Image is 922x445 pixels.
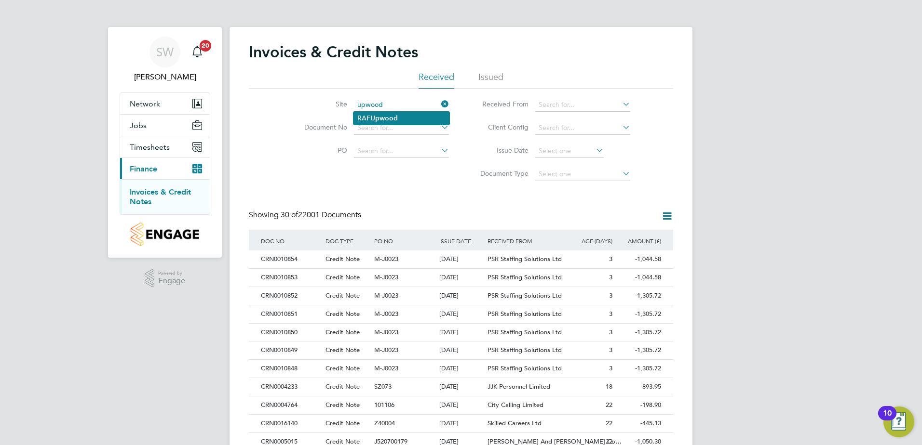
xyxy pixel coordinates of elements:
[120,158,210,179] button: Finance
[325,401,360,409] span: Credit Note
[188,37,207,67] a: 20
[437,269,486,287] div: [DATE]
[258,230,323,252] div: DOC NO
[437,250,486,268] div: [DATE]
[258,250,323,268] div: CRN0010854
[120,179,210,214] div: Finance
[488,291,562,300] span: PSR Staffing Solutions Ltd
[535,144,604,158] input: Select one
[158,277,185,285] span: Engage
[374,291,398,300] span: M-J0023
[120,93,210,114] button: Network
[258,324,323,341] div: CRN0010850
[292,146,347,155] label: PO
[354,121,449,135] input: Search for...
[374,328,398,336] span: M-J0023
[615,378,664,396] div: -893.95
[437,305,486,323] div: [DATE]
[131,222,199,246] img: countryside-properties-logo-retina.png
[145,269,186,288] a: Powered byEngage
[108,27,222,258] nav: Main navigation
[372,230,436,252] div: PO NO
[488,364,562,372] span: PSR Staffing Solutions Ltd
[374,255,398,263] span: M-J0023
[374,346,398,354] span: M-J0023
[535,168,630,181] input: Select one
[437,230,486,252] div: ISSUE DATE
[374,310,398,318] span: M-J0023
[370,114,398,122] b: Upwood
[374,419,395,427] span: Z40004
[437,324,486,341] div: [DATE]
[609,273,612,281] span: 3
[258,341,323,359] div: CRN0010849
[374,364,398,372] span: M-J0023
[437,287,486,305] div: [DATE]
[325,382,360,391] span: Credit Note
[374,382,392,391] span: SZ073
[325,328,360,336] span: Credit Note
[488,346,562,354] span: PSR Staffing Solutions Ltd
[488,328,562,336] span: PSR Staffing Solutions Ltd
[615,415,664,432] div: -445.13
[606,419,612,427] span: 22
[615,324,664,341] div: -1,305.72
[258,305,323,323] div: CRN0010851
[615,250,664,268] div: -1,044.58
[249,210,363,220] div: Showing
[488,273,562,281] span: PSR Staffing Solutions Ltd
[374,401,394,409] span: 101106
[615,230,664,252] div: AMOUNT (£)
[609,291,612,300] span: 3
[156,46,174,58] span: SW
[615,269,664,287] div: -1,044.58
[437,378,486,396] div: [DATE]
[258,287,323,305] div: CRN0010852
[609,364,612,372] span: 3
[249,42,418,62] h2: Invoices & Credit Notes
[473,169,529,178] label: Document Type
[130,99,160,108] span: Network
[325,346,360,354] span: Credit Note
[606,382,612,391] span: 18
[437,360,486,378] div: [DATE]
[120,222,210,246] a: Go to home page
[325,291,360,300] span: Credit Note
[120,37,210,83] a: SW[PERSON_NAME]
[325,255,360,263] span: Credit Note
[200,40,211,52] span: 20
[488,419,542,427] span: Skilled Careers Ltd
[258,269,323,287] div: CRN0010853
[325,273,360,281] span: Credit Note
[419,71,454,89] li: Received
[120,136,210,157] button: Timesheets
[437,415,486,432] div: [DATE]
[258,396,323,414] div: CRN0004764
[120,115,210,136] button: Jobs
[130,143,170,152] span: Timesheets
[258,378,323,396] div: CRN0004233
[535,98,630,112] input: Search for...
[488,401,543,409] span: City Calling Limited
[374,273,398,281] span: M-J0023
[292,100,347,108] label: Site
[258,415,323,432] div: CRN0016140
[281,210,298,220] span: 30 of
[473,123,529,131] label: Client Config
[485,230,566,252] div: RECEIVED FROM
[883,413,892,426] div: 10
[609,255,612,263] span: 3
[325,419,360,427] span: Credit Note
[325,364,360,372] span: Credit Note
[615,287,664,305] div: -1,305.72
[130,187,191,206] a: Invoices & Credit Notes
[488,310,562,318] span: PSR Staffing Solutions Ltd
[281,210,361,220] span: 22001 Documents
[258,360,323,378] div: CRN0010848
[615,341,664,359] div: -1,305.72
[130,121,147,130] span: Jobs
[566,230,615,252] div: AGE (DAYS)
[535,121,630,135] input: Search for...
[437,396,486,414] div: [DATE]
[354,144,449,158] input: Search for...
